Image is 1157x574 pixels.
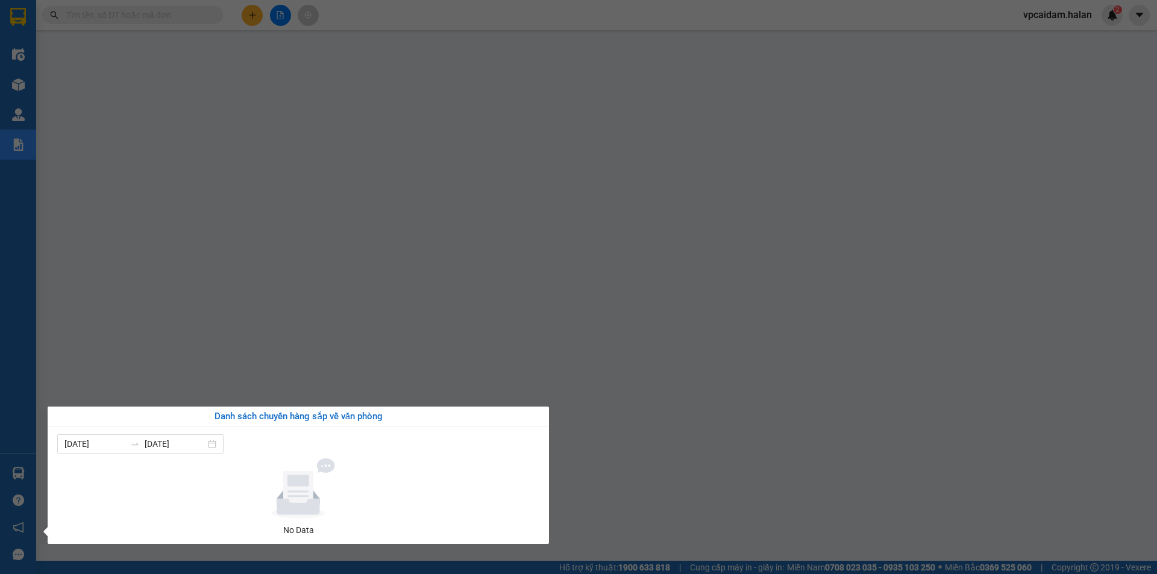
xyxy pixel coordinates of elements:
[130,439,140,449] span: to
[64,437,125,451] input: Từ ngày
[130,439,140,449] span: swap-right
[57,410,539,424] div: Danh sách chuyến hàng sắp về văn phòng
[62,523,535,537] div: No Data
[145,437,205,451] input: Đến ngày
